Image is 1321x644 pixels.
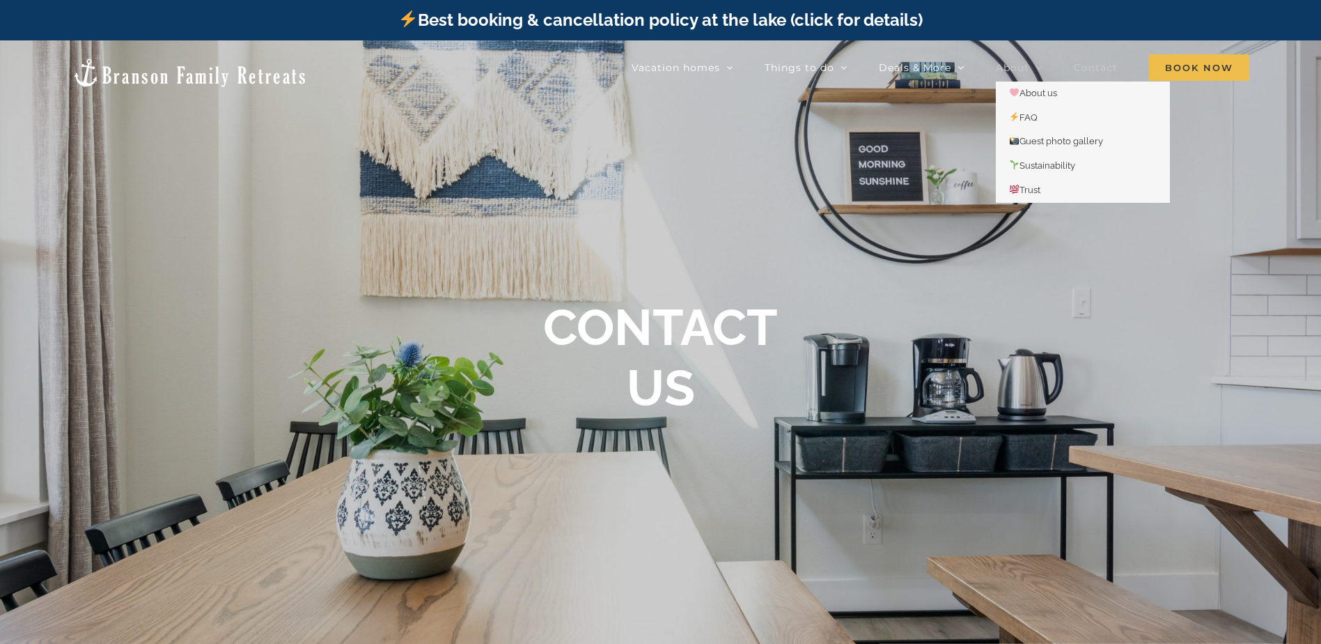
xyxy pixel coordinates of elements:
[1010,112,1038,123] span: FAQ
[996,106,1170,130] a: ⚡️FAQ
[1010,137,1019,146] img: 📸
[1010,160,1019,169] img: 🌱
[765,54,847,82] a: Things to do
[400,10,416,27] img: ⚡️
[398,10,922,30] a: Best booking & cancellation policy at the lake (click for details)
[1074,63,1118,72] span: Contact
[72,57,308,89] img: Branson Family Retreats Logo
[996,63,1029,72] span: About
[1010,160,1076,171] span: Sustainability
[879,54,964,82] a: Deals & More
[996,82,1170,106] a: 🩷About us
[543,298,778,417] b: CONTACT US
[1010,112,1019,121] img: ⚡️
[632,54,1249,82] nav: Main Menu
[632,54,733,82] a: Vacation homes
[1010,136,1104,146] span: Guest photo gallery
[1074,54,1118,82] a: Contact
[1010,88,1058,98] span: About us
[1149,54,1249,82] a: Book Now
[1010,185,1019,194] img: 💯
[632,63,720,72] span: Vacation homes
[996,154,1170,178] a: 🌱Sustainability
[879,63,951,72] span: Deals & More
[1010,88,1019,97] img: 🩷
[996,54,1042,82] a: About
[765,63,834,72] span: Things to do
[996,178,1170,203] a: 💯Trust
[1010,185,1041,195] span: Trust
[996,130,1170,154] a: 📸Guest photo gallery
